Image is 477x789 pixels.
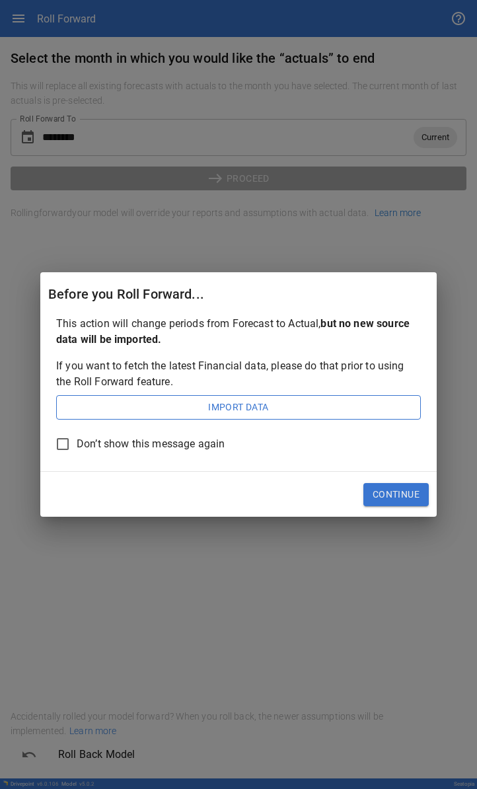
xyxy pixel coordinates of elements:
span: but no new source data will be imported. [56,317,410,346]
button: Import Data [56,395,421,420]
button: Continue [363,483,429,507]
div: Before you Roll Forward... [48,283,429,305]
span: Don’t show this message again [77,436,225,452]
p: This action will change periods from Forecast to Actual, [56,316,421,348]
p: If you want to fetch the latest Financial data, please do that prior to using the Roll Forward fe... [56,358,421,390]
